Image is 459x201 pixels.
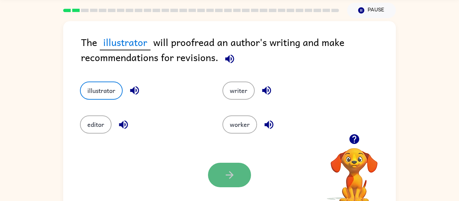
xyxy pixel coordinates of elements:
span: illustrator [100,35,151,50]
button: worker [222,115,257,134]
div: The will proofread an author's writing and make recommendations for revisions. [81,35,396,68]
button: Pause [347,3,396,18]
button: illustrator [80,82,123,100]
button: writer [222,82,255,100]
button: editor [80,115,112,134]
